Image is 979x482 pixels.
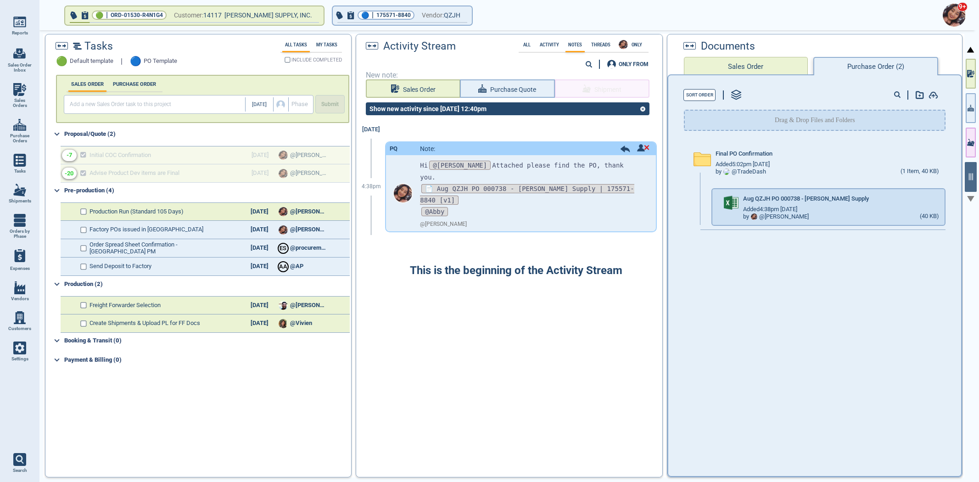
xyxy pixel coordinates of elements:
img: menu_icon [13,311,26,324]
p: Hi Attached please find the PO, thank you. [420,160,642,183]
span: Search [13,468,27,473]
div: (40 KB) [920,213,939,220]
span: Sales Orders [7,98,32,108]
span: Create Shipments & Upload PL for FF Docs [90,320,200,327]
div: (1 Item, 40 KB) [901,168,939,175]
div: [DATE] [243,263,275,270]
div: Show new activity since [DATE] 12:40pm [366,105,490,112]
div: [DATE] [243,208,275,215]
label: Activity [537,42,562,47]
div: [DATE] [243,245,275,252]
label: All Tasks [282,42,310,47]
span: Tasks [14,168,26,174]
div: PQ [390,146,397,152]
div: ONLY FROM [619,62,649,67]
img: Avatar [394,184,412,202]
span: Production Run (Standard 105 Days) [90,208,184,215]
span: New note: [366,71,653,79]
img: menu_icon [13,184,26,196]
span: Documents [701,40,755,52]
img: Avatar [279,225,288,235]
div: Booking & Transit (0) [64,333,350,348]
span: Settings [11,356,28,362]
span: Vendors [11,296,29,302]
img: Avatar [619,40,628,49]
span: @[PERSON_NAME] [429,161,491,170]
span: 9+ [957,2,968,11]
span: Default template [70,58,113,65]
span: Customer: [174,10,203,21]
span: | [121,57,123,66]
span: Activity Stream [383,40,456,52]
button: Purchase Order (2) [813,57,938,75]
span: 🔵 [130,56,141,67]
span: @ [PERSON_NAME] [420,221,467,228]
span: Reports [12,30,28,36]
span: Customers [8,326,31,331]
div: -20 [65,170,73,177]
label: Notes [565,42,585,47]
span: 14117 [203,10,224,21]
img: menu_icon [13,281,26,294]
span: 📄 Aug QZJH PO 000738 - [PERSON_NAME] Supply | 175571-8840 [v1] [420,184,634,205]
img: menu_icon [13,83,26,96]
span: INCLUDE COMPLETED [291,58,342,62]
div: Pre-production (4) [64,183,350,198]
span: Tasks [84,40,113,52]
img: Avatar [279,319,288,328]
label: SALES ORDER [68,81,106,87]
span: Sales Order [403,84,436,95]
button: Sort Order [683,89,716,101]
button: Sales Order [684,57,808,75]
img: Avatar [943,4,966,27]
span: @[PERSON_NAME] [290,226,327,233]
span: Note: [420,145,435,152]
img: menu_icon [13,16,26,28]
span: [DATE] [252,102,267,108]
span: [PERSON_NAME] SUPPLY, INC. [224,11,312,19]
label: Threads [588,42,613,47]
span: ORD-01530-R4N1G4 [111,11,163,20]
img: excel [724,196,738,210]
span: Added 5:02pm [DATE] [716,161,770,168]
img: Avatar [279,301,288,310]
div: Proposal/Quote (2) [64,127,350,141]
span: 175571-8840 [376,11,411,20]
div: Production (2) [64,277,350,291]
span: Purchase Quote [490,84,536,95]
button: 🟢|ORD-01530-R4N1G4Customer:14117 [PERSON_NAME] SUPPLY, INC. [65,6,324,25]
span: 🟢 [95,12,103,18]
span: Factory POs issued in [GEOGRAPHIC_DATA] [90,226,203,233]
img: Avatar [279,207,288,216]
span: Added 4:38pm [DATE] [743,206,797,213]
span: Orders by Phase [7,229,32,239]
input: Add a new Sales Order task to this project [66,97,246,112]
span: Freight Forwarder Selection [90,302,161,309]
span: Send Deposit to Factory [90,263,151,270]
div: A A [279,262,288,271]
span: Purchase Orders [7,133,32,144]
div: [DATE] [358,121,385,139]
span: @Abby [421,207,448,216]
button: Sales Order [366,79,460,98]
span: Phase [291,101,308,108]
img: add-document [916,91,924,99]
span: Sales Order Inbox [7,62,32,73]
span: PO Template [144,58,177,65]
label: My Tasks [313,42,340,47]
span: 🔵 [361,12,369,18]
img: menu_icon [13,342,26,354]
img: timeline2 [73,43,82,50]
img: menu_icon [13,118,26,131]
img: Avatar [751,213,757,220]
label: All [520,42,533,47]
img: add-document [929,91,938,99]
div: [DATE] [243,226,275,233]
div: [DATE] [243,320,275,327]
div: by @ [PERSON_NAME] [743,213,809,220]
button: Purchase Quote [460,79,554,98]
span: This is the beginning of the Activity Stream [410,264,622,277]
label: PURCHASE ORDER [110,81,159,87]
span: | [372,11,374,20]
span: Shipments [9,198,31,204]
